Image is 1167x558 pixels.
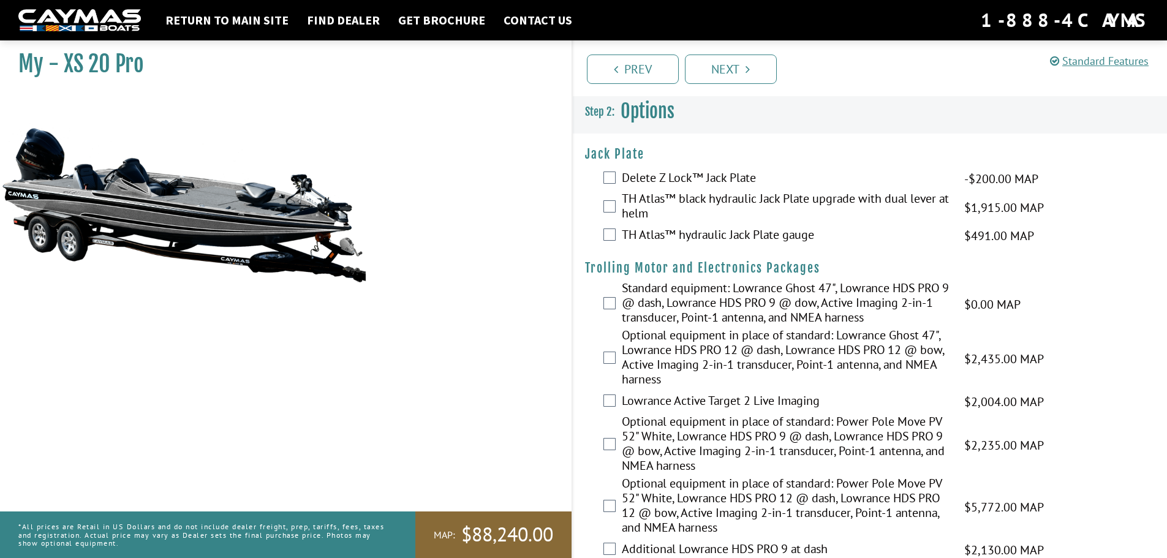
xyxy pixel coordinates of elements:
label: Delete Z Lock™ Jack Plate [622,170,949,188]
label: Optional equipment in place of standard: Power Pole Move PV 52" White, Lowrance HDS PRO 12 @ dash... [622,476,949,538]
a: Find Dealer [301,12,386,28]
div: 1-888-4CAYMAS [981,7,1149,34]
a: Get Brochure [392,12,491,28]
a: Standard Features [1050,54,1149,68]
p: *All prices are Retail in US Dollars and do not include dealer freight, prep, tariffs, fees, taxe... [18,516,388,553]
a: Return to main site [159,12,295,28]
span: -$200.00 MAP [964,170,1038,188]
a: MAP:$88,240.00 [415,511,572,558]
label: TH Atlas™ black hydraulic Jack Plate upgrade with dual lever at helm [622,191,949,224]
span: $88,240.00 [461,522,553,548]
label: Optional equipment in place of standard: Power Pole Move PV 52" White, Lowrance HDS PRO 9 @ dash,... [622,414,949,476]
span: $1,915.00 MAP [964,198,1044,217]
a: Prev [587,55,679,84]
label: TH Atlas™ hydraulic Jack Plate gauge [622,227,949,245]
label: Standard equipment: Lowrance Ghost 47", Lowrance HDS PRO 9 @ dash, Lowrance HDS PRO 9 @ dow, Acti... [622,281,949,328]
label: Lowrance Active Target 2 Live Imaging [622,393,949,411]
h1: My - XS 20 Pro [18,50,541,78]
span: $5,772.00 MAP [964,498,1044,516]
img: white-logo-c9c8dbefe5ff5ceceb0f0178aa75bf4bb51f6bca0971e226c86eb53dfe498488.png [18,9,141,32]
a: Contact Us [497,12,578,28]
a: Next [685,55,777,84]
span: MAP: [434,529,455,541]
span: $491.00 MAP [964,227,1034,245]
span: $2,235.00 MAP [964,436,1044,454]
h4: Trolling Motor and Electronics Packages [585,260,1155,276]
h4: Jack Plate [585,146,1155,162]
label: Optional equipment in place of standard: Lowrance Ghost 47", Lowrance HDS PRO 12 @ dash, Lowrance... [622,328,949,390]
span: $0.00 MAP [964,295,1021,314]
span: $2,004.00 MAP [964,393,1044,411]
span: $2,435.00 MAP [964,350,1044,368]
